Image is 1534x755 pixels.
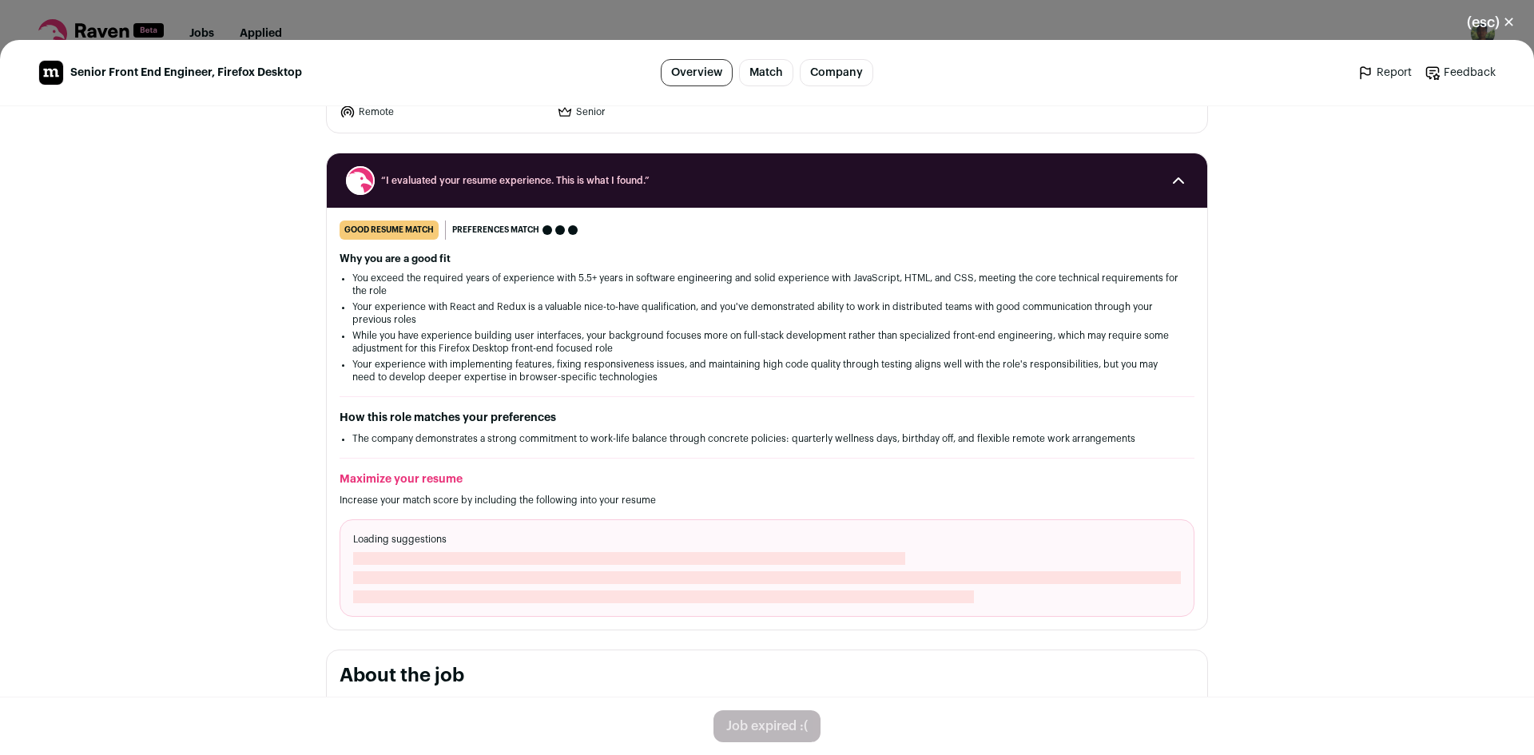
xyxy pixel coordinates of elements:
[340,221,439,240] div: good resume match
[352,432,1182,445] li: The company demonstrates a strong commitment to work-life balance through concrete policies: quar...
[381,174,1153,187] span: “I evaluated your resume experience. This is what I found.”
[800,59,873,86] a: Company
[352,272,1182,297] li: You exceed the required years of experience with 5.5+ years in software engineering and solid exp...
[340,519,1194,617] div: Loading suggestions
[557,104,765,120] li: Senior
[340,252,1194,265] h2: Why you are a good fit
[739,59,793,86] a: Match
[352,300,1182,326] li: Your experience with React and Redux is a valuable nice-to-have qualification, and you've demonst...
[1448,5,1534,40] button: Close modal
[1425,65,1496,81] a: Feedback
[352,329,1182,355] li: While you have experience building user interfaces, your background focuses more on full-stack de...
[452,222,539,238] span: Preferences match
[340,663,1194,689] h2: About the job
[70,65,302,81] span: Senior Front End Engineer, Firefox Desktop
[352,358,1182,383] li: Your experience with implementing features, fixing responsiveness issues, and maintaining high co...
[340,471,1194,487] h2: Maximize your resume
[39,61,63,85] img: ed6f39911129357e39051950c0635099861b11d33cdbe02a057c56aa8f195c9d.jpg
[661,59,733,86] a: Overview
[340,410,1194,426] h2: How this role matches your preferences
[340,104,547,120] li: Remote
[340,494,1194,507] p: Increase your match score by including the following into your resume
[1357,65,1412,81] a: Report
